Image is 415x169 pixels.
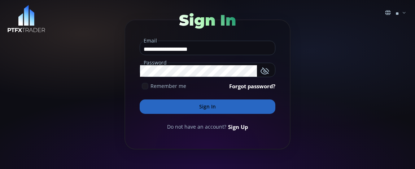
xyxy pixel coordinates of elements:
a: Sign Up [228,123,248,131]
div: Do not have an account? [140,123,275,131]
button: Sign In [140,99,275,114]
span: Sign In [179,11,236,30]
img: LOGO [7,5,45,33]
span: Remember me [150,82,186,90]
a: Forgot password? [229,82,275,90]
